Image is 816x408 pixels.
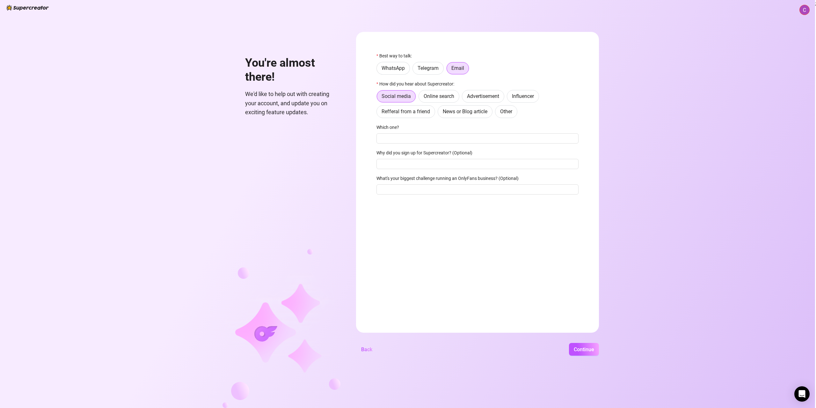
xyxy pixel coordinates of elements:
[794,386,810,402] div: Open Intercom Messenger
[512,93,534,99] span: Influencer
[443,108,487,115] span: News or Blog article
[500,108,512,115] span: Other
[245,90,341,117] span: We'd like to help out with creating your account, and update you on exciting feature updates.
[376,184,579,195] input: What's your biggest challenge running an OnlyFans business? (Optional)
[424,93,454,99] span: Online search
[376,80,458,87] label: How did you hear about Supercreator:
[6,5,49,11] img: logo
[376,133,579,144] input: Which one?
[376,175,523,182] label: What's your biggest challenge running an OnlyFans business? (Optional)
[376,159,579,169] input: Why did you sign up for Supercreator? (Optional)
[467,93,499,99] span: Advertisement
[356,343,377,356] button: Back
[451,65,464,71] span: Email
[382,65,405,71] span: WhatsApp
[376,52,416,59] label: Best way to talk:
[574,346,594,352] span: Continue
[382,93,411,99] span: Social media
[418,65,439,71] span: Telegram
[376,149,477,156] label: Why did you sign up for Supercreator? (Optional)
[361,346,372,352] span: Back
[376,124,403,131] label: Which one?
[569,343,599,356] button: Continue
[800,5,809,15] img: ACg8ocKG5oTZLNJQ5CX0AXcjCIdFKGKzpjDV4e9jW346B55zSSm2Qg=s96-c
[382,108,430,115] span: Refferal from a friend
[245,56,341,84] h1: You're almost there!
